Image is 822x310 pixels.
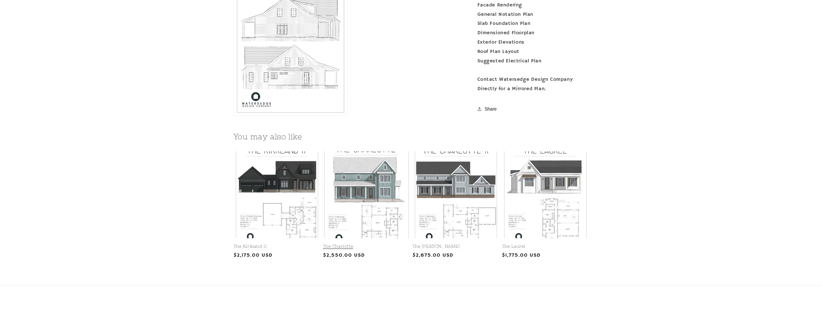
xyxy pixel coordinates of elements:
[502,244,589,249] a: The Laurel
[234,244,320,249] a: The Kirkland II
[477,19,589,29] div: Slab Foundation Plan
[477,75,589,94] div: Contact Watersedge Design Company Directly for a Mirrored Plan.
[477,102,499,116] button: Share
[477,47,589,57] div: Roof Plan Layout
[323,244,410,249] a: The Charlotte
[477,1,589,10] div: Facade Rendering
[477,38,589,47] div: Exterior Elevations
[477,10,589,19] div: General Notation Plan
[234,132,589,142] h2: You may also like
[477,28,589,38] div: Dimensioned Floorplan
[477,57,589,66] div: Suggested Electrical Plan
[412,244,499,249] a: The [PERSON_NAME]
